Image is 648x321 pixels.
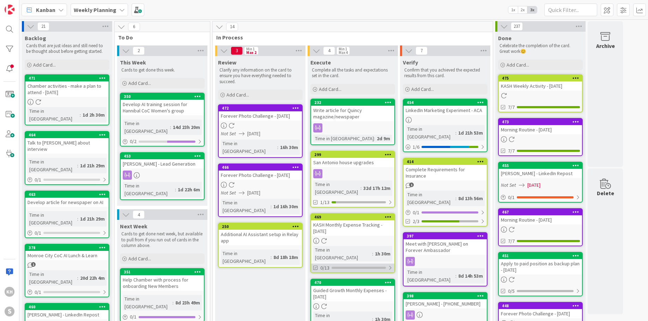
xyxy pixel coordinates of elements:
div: 0/1 [25,288,109,297]
div: [PERSON_NAME] - LinkedIn Repost [499,169,582,178]
div: Time in [GEOGRAPHIC_DATA] [221,140,277,155]
div: 232Write article for Quincy magazine/newspaper [311,99,394,121]
div: Min 1 [339,47,347,51]
i: Not Set [501,182,516,188]
div: 453[PERSON_NAME] - Lead Generation [121,153,204,168]
span: 7 [416,47,428,55]
div: 32d 17h 12m [362,184,392,192]
p: Complete all the tasks and expectations set in the card. [312,67,394,79]
div: Forever Photo Challenge - [DATE] [219,111,302,121]
div: Time in [GEOGRAPHIC_DATA] [313,180,361,196]
div: 232 [311,99,394,106]
span: 😊 [520,48,526,54]
div: 1d 22h 6m [176,186,202,193]
div: Time in [GEOGRAPHIC_DATA] [123,182,175,197]
span: : [77,274,78,282]
div: 451Apply to paid position as backup plan - [DATE] [499,253,582,274]
span: 1x [508,6,518,13]
div: 448 [502,303,582,308]
span: 0/5 [508,288,515,295]
div: 414Complete Requirements for Insurance [404,159,487,180]
span: [DATE] [247,189,260,197]
div: 473 [499,119,582,125]
b: Weekly Planning [74,6,116,13]
div: 350 [124,94,204,99]
span: Execute [310,59,331,66]
div: LinkedIn Marketing Experiment - ACA [404,106,487,115]
div: S [5,307,14,316]
span: 0 / 1 [35,176,41,184]
span: : [455,195,456,202]
div: 467 [499,209,582,215]
div: 0/2 [121,137,204,146]
div: 454 [404,99,487,106]
span: Add Card... [128,255,151,262]
div: 414 [407,159,487,164]
div: Time in [GEOGRAPHIC_DATA] [313,246,372,261]
div: 8d 13h 56m [456,195,485,202]
div: Develop AI training session for Hannibal CoC Women's group [121,100,204,115]
div: Max 4 [339,51,348,54]
div: 455 [502,163,582,168]
div: 475 [502,76,582,81]
div: 473Morning Routine - [DATE] [499,119,582,134]
span: In Process [216,34,484,41]
div: 2d 9m [375,135,392,142]
div: 455 [499,162,582,169]
div: 1/6 [404,143,487,152]
span: : [80,111,81,119]
span: 7/7 [508,104,515,111]
span: 0 / 2 [130,138,137,145]
span: 0 / 1 [413,209,419,216]
div: 378Monroe City CoC AI Lunch & Learn [25,245,109,260]
span: Verify [403,59,418,66]
img: Visit kanbanzone.com [5,5,14,14]
span: Add Card... [33,62,56,68]
div: 397 [407,234,487,239]
input: Quick Filter... [544,4,597,16]
div: 471Chamber activities - make a plan to attend - [DATE] [25,75,109,97]
i: Not Set [221,190,236,196]
span: 21 [37,22,49,31]
span: 1 [31,262,36,267]
div: 299 [311,152,394,158]
span: Backlog [25,35,46,42]
div: Forever Photo Challenge - [DATE] [499,309,582,318]
div: 464 [29,132,109,137]
div: 466Forever Photo Challenge - [DATE] [219,164,302,180]
div: 475KASH Weekly Activity - [DATE] [499,75,582,91]
span: 14 [226,23,238,31]
div: Time in [GEOGRAPHIC_DATA] [406,125,455,141]
span: 0/13 [320,264,329,272]
div: 469KASH Monthly Expense Tracking - [DATE] [311,214,394,236]
div: 464 [25,132,109,138]
div: 0/1 [404,208,487,217]
span: : [277,143,278,151]
div: 299San Antonio house upgrades [311,152,394,167]
div: Time in [GEOGRAPHIC_DATA] [28,211,77,227]
div: San Antonio house upgrades [311,158,394,167]
div: Talk to [PERSON_NAME] about interview [25,138,109,154]
div: 454 [407,100,487,105]
div: 463 [25,191,109,198]
div: Morning Routine - [DATE] [499,215,582,224]
div: 378 [29,245,109,250]
div: Morning Routine - [DATE] [499,125,582,134]
div: 455[PERSON_NAME] - LinkedIn Repost [499,162,582,178]
span: Review [218,59,236,66]
span: : [374,135,375,142]
div: 8d 18h 18m [272,253,300,261]
div: Delete [597,189,614,197]
div: 464Talk to [PERSON_NAME] about interview [25,132,109,154]
div: Time in [GEOGRAPHIC_DATA] [221,249,271,265]
span: 0 / 1 [508,194,515,201]
span: : [455,272,456,280]
div: Chamber activities - make a plan to attend - [DATE] [25,81,109,97]
div: 471 [29,76,109,81]
div: 0/1 [499,193,582,202]
i: Not Set [221,130,236,137]
span: 2x [518,6,527,13]
div: KASH Monthly Expense Tracking - [DATE] [311,220,394,236]
div: Complete Requirements for Insurance [404,165,487,180]
div: 16h 30m [278,143,300,151]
